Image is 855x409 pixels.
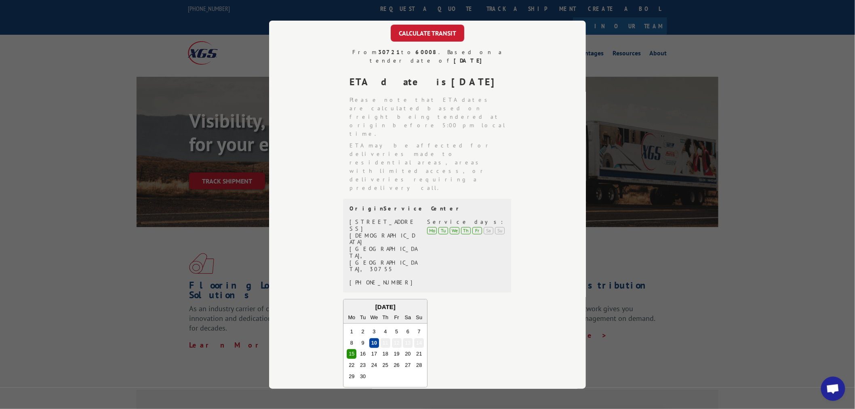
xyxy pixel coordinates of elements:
div: Choose Wednesday, September 3rd, 2025 [369,327,379,336]
div: Choose Monday, September 1st, 2025 [347,327,356,336]
div: Choose Tuesday, September 23rd, 2025 [358,361,368,370]
div: Choose Monday, September 29th, 2025 [347,372,356,382]
div: Su [414,312,424,322]
div: Tu [358,312,368,322]
div: Choose Thursday, September 4th, 2025 [381,327,390,336]
div: Choose Thursday, September 18th, 2025 [381,349,390,359]
div: Service days: [427,219,505,226]
div: Choose Friday, September 12th, 2025 [392,338,402,348]
div: Choose Tuesday, September 30th, 2025 [358,372,368,382]
strong: [DATE] [454,57,486,64]
div: Choose Sunday, September 21st, 2025 [414,349,424,359]
div: Choose Saturday, September 13th, 2025 [403,338,413,348]
div: Sa [484,227,493,234]
div: Choose Thursday, September 11th, 2025 [381,338,390,348]
div: [GEOGRAPHIC_DATA], [GEOGRAPHIC_DATA], 30755 [350,246,418,273]
div: Tu [438,227,448,234]
div: Choose Thursday, September 25th, 2025 [381,361,390,370]
div: Choose Wednesday, September 24th, 2025 [369,361,379,370]
div: We [369,312,379,322]
div: Choose Friday, September 26th, 2025 [392,361,402,370]
div: Fr [392,312,402,322]
div: Fr [472,227,482,234]
div: Choose Saturday, September 27th, 2025 [403,361,413,370]
div: We [450,227,459,234]
div: Choose Tuesday, September 2nd, 2025 [358,327,368,336]
strong: 60008 [415,48,438,56]
div: Choose Monday, September 8th, 2025 [347,338,356,348]
div: Choose Friday, September 5th, 2025 [392,327,402,336]
strong: [DATE] [451,76,501,88]
div: Mo [427,227,437,234]
div: Th [461,227,471,234]
div: Su [495,227,505,234]
div: Open chat [821,377,845,401]
div: ETA date is [350,75,512,89]
div: month 2025-09 [346,326,425,382]
div: From to . Based on a tender date of [343,48,512,65]
div: Choose Tuesday, September 9th, 2025 [358,338,368,348]
div: Choose Monday, September 22nd, 2025 [347,361,356,370]
div: Choose Wednesday, September 10th, 2025 [369,338,379,348]
div: [DATE] [343,303,427,312]
li: Please note that ETA dates are calculated based on freight being tendered at origin before 5:00 p... [350,96,512,138]
div: Choose Sunday, September 28th, 2025 [414,361,424,370]
div: Origin Service Center [350,205,505,212]
div: [PHONE_NUMBER] [350,279,418,286]
strong: 30721 [378,48,401,56]
li: ETA may be affected for deliveries made to residential areas, areas with limited access, or deliv... [350,141,512,192]
div: Choose Monday, September 15th, 2025 [347,349,356,359]
div: Sa [403,312,413,322]
div: Choose Wednesday, September 17th, 2025 [369,349,379,359]
div: Choose Friday, September 19th, 2025 [392,349,402,359]
div: Th [381,312,390,322]
div: Choose Saturday, September 20th, 2025 [403,349,413,359]
div: [STREET_ADDRESS][DEMOGRAPHIC_DATA] [350,219,418,246]
div: Choose Tuesday, September 16th, 2025 [358,349,368,359]
div: Mo [347,312,356,322]
div: Choose Sunday, September 7th, 2025 [414,327,424,336]
div: Choose Sunday, September 14th, 2025 [414,338,424,348]
div: Choose Saturday, September 6th, 2025 [403,327,413,336]
button: CALCULATE TRANSIT [391,25,464,42]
